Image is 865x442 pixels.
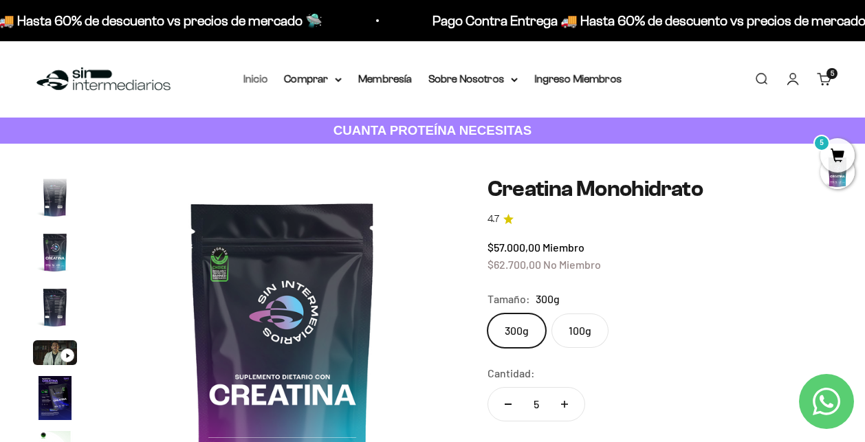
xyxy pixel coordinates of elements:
button: Ir al artículo 2 [33,175,77,223]
label: Cantidad: [488,364,535,382]
span: 300g [536,290,560,308]
span: $57.000,00 [488,241,540,254]
h1: Creatina Monohidrato [488,177,832,201]
summary: Comprar [284,70,342,88]
a: 5 [820,149,855,164]
summary: Sobre Nosotros [428,70,518,88]
button: Reducir cantidad [488,388,528,421]
a: Membresía [358,73,412,85]
button: Aumentar cantidad [545,388,584,421]
img: Creatina Monohidrato [33,285,77,329]
button: Ir al artículo 5 [33,340,77,369]
img: Creatina Monohidrato [33,376,77,420]
img: Creatina Monohidrato [33,175,77,219]
cart-count: 5 [826,68,837,79]
span: No Miembro [543,258,601,271]
img: Creatina Monohidrato [33,230,77,274]
button: Ir al artículo 3 [33,230,77,278]
mark: 5 [813,135,830,151]
a: Ingreso Miembros [534,73,622,85]
legend: Tamaño: [488,290,530,308]
a: 5 [817,71,832,87]
button: Ir al artículo 4 [33,285,77,333]
span: Miembro [543,241,584,254]
strong: CUANTA PROTEÍNA NECESITAS [333,123,532,137]
button: Ir al artículo 6 [33,376,77,424]
span: $62.700,00 [488,258,541,271]
span: 4.7 [488,212,499,227]
a: Inicio [243,73,267,85]
a: 4.74.7 de 5.0 estrellas [488,212,832,227]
